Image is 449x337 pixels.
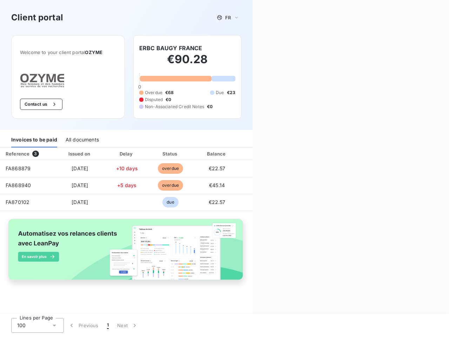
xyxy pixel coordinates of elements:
span: due [162,197,178,207]
span: Welcome to your client portal [20,49,116,55]
span: 1 [107,322,109,329]
div: Status [150,150,192,157]
span: €45.14 [209,182,225,188]
span: [DATE] [72,182,88,188]
span: FR [225,15,231,20]
span: Non-Associated Credit Notes [145,104,204,110]
span: FA870102 [6,199,29,205]
span: +10 days [116,165,138,171]
img: Company logo [20,73,65,87]
span: 100 [17,322,26,329]
img: banner [3,215,250,290]
h6: ERBC BAUGY FRANCE [139,44,202,52]
span: €0 [207,104,213,110]
span: €68 [165,90,174,96]
span: overdue [158,163,183,174]
div: Balance [194,150,240,157]
div: Delay [107,150,147,157]
span: Due [216,90,224,96]
span: OZYME [85,49,102,55]
div: Reference [6,151,29,157]
span: €0 [166,97,171,103]
span: overdue [158,180,183,191]
span: €22.57 [209,199,226,205]
span: [DATE] [72,199,88,205]
span: 0 [138,84,141,90]
span: Disputed [145,97,163,103]
h2: €90.28 [139,52,235,73]
div: PDF [243,150,278,157]
span: €22.57 [209,165,226,171]
button: Contact us [20,99,62,110]
div: Issued on [56,150,104,157]
h3: Client portal [11,11,63,24]
button: 1 [103,318,113,333]
span: [DATE] [72,165,88,171]
button: Next [113,318,142,333]
span: 3 [32,151,39,157]
span: +5 days [117,182,136,188]
div: Invoices to be paid [11,133,57,147]
span: €23 [227,90,235,96]
span: FA868940 [6,182,31,188]
button: Previous [64,318,103,333]
div: All documents [66,133,99,147]
span: Overdue [145,90,162,96]
span: FA868879 [6,165,31,171]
